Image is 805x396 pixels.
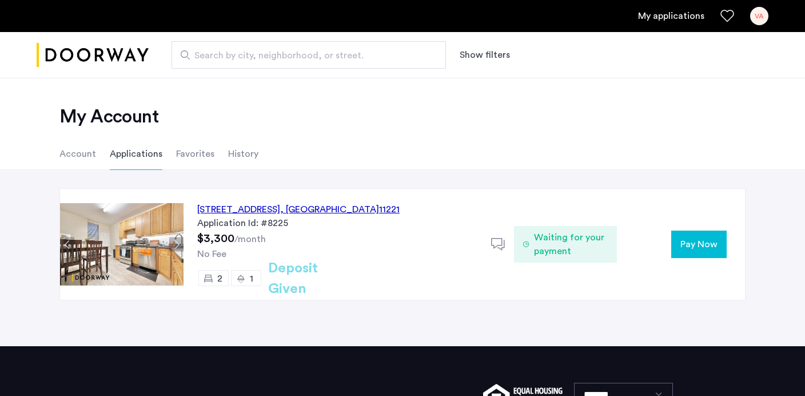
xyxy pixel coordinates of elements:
[110,138,162,170] li: Applications
[172,41,446,69] input: Apartment Search
[59,138,96,170] li: Account
[671,231,727,258] button: button
[460,48,510,62] button: Show or hide filters
[680,237,718,251] span: Pay Now
[534,231,608,258] span: Waiting for your payment
[197,250,226,259] span: No Fee
[37,34,149,77] a: Cazamio logo
[197,216,477,230] div: Application Id: #8225
[250,274,253,283] span: 1
[750,7,768,25] div: VA
[197,233,234,244] span: $3,300
[638,9,704,23] a: My application
[280,205,379,214] span: , [GEOGRAPHIC_DATA]
[720,9,734,23] a: Favorites
[228,138,258,170] li: History
[59,105,746,128] h2: My Account
[176,138,214,170] li: Favorites
[268,258,359,299] h2: Deposit Given
[757,350,794,385] iframe: chat widget
[217,274,222,283] span: 2
[194,49,414,62] span: Search by city, neighborhood, or street.
[234,235,266,244] sub: /month
[60,237,74,252] button: Previous apartment
[169,237,184,252] button: Next apartment
[37,34,149,77] img: logo
[60,203,184,286] img: Apartment photo
[197,203,400,216] div: [STREET_ADDRESS] 11221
